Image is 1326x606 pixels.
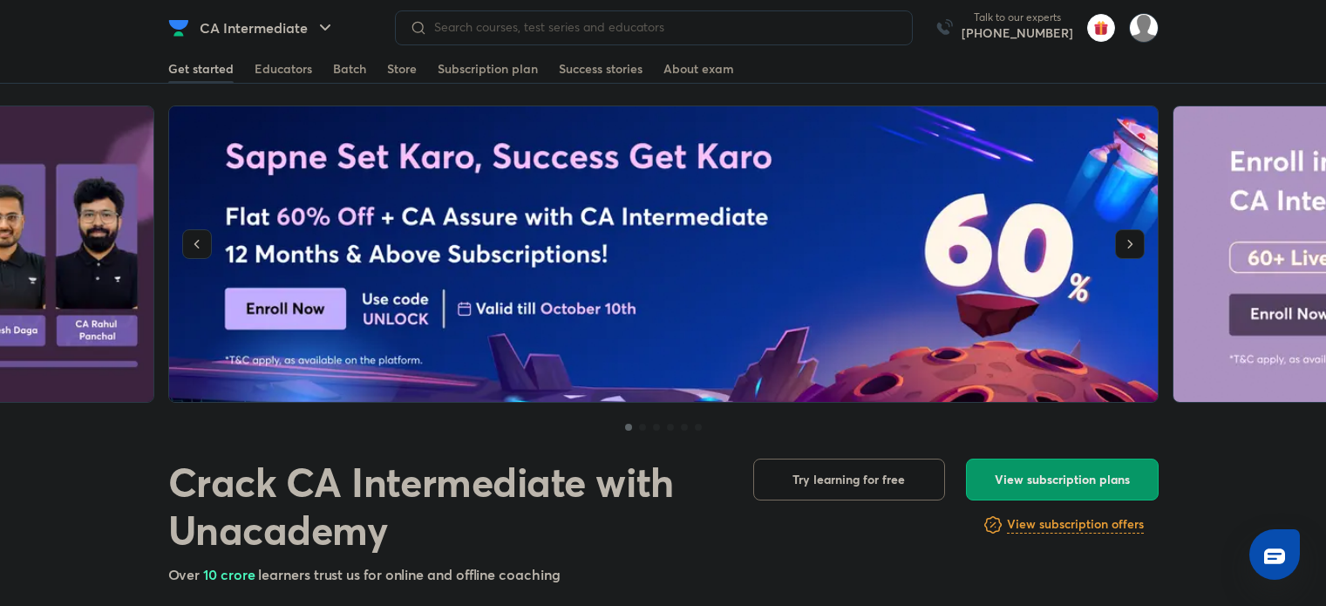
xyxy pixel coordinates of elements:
[427,20,898,34] input: Search courses, test series and educators
[559,55,643,83] a: Success stories
[168,60,234,78] div: Get started
[255,55,312,83] a: Educators
[927,10,962,45] img: call-us
[203,565,258,583] span: 10 crore
[189,10,346,45] button: CA Intermediate
[387,55,417,83] a: Store
[168,17,189,38] img: Company Logo
[255,60,312,78] div: Educators
[333,60,366,78] div: Batch
[438,55,538,83] a: Subscription plan
[792,471,905,488] span: Try learning for free
[962,10,1073,24] p: Talk to our experts
[753,459,945,500] button: Try learning for free
[1007,515,1144,534] h6: View subscription offers
[1129,13,1159,43] img: Rashi Maheshwari
[1007,514,1144,535] a: View subscription offers
[333,55,366,83] a: Batch
[663,60,734,78] div: About exam
[168,565,204,583] span: Over
[168,55,234,83] a: Get started
[168,459,725,555] h1: Crack CA Intermediate with Unacademy
[258,565,560,583] span: learners trust us for online and offline coaching
[962,24,1073,42] a: [PHONE_NUMBER]
[995,471,1130,488] span: View subscription plans
[663,55,734,83] a: About exam
[559,60,643,78] div: Success stories
[1087,14,1115,42] img: avatar
[387,60,417,78] div: Store
[966,459,1159,500] button: View subscription plans
[438,60,538,78] div: Subscription plan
